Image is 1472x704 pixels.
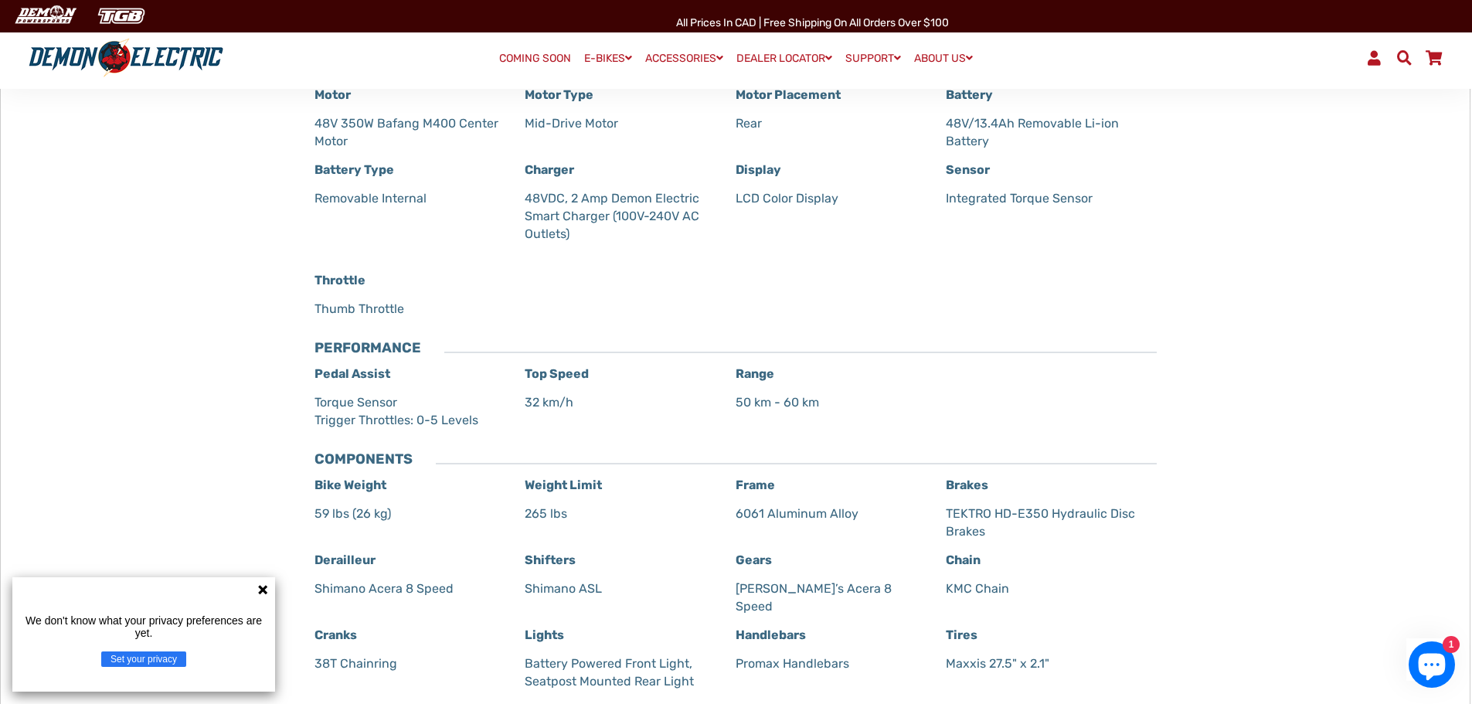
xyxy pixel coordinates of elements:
strong: Range [736,366,774,381]
a: COMING SOON [494,48,576,70]
p: 59 lbs (26 kg) [314,505,508,522]
a: ACCESSORIES [640,47,729,70]
strong: Gears [736,553,772,567]
p: Shimano Acera 8 Speed [314,580,508,615]
p: 32 km/h [525,393,719,411]
strong: Derailleur [314,553,376,567]
button: Set your privacy [101,651,186,667]
strong: Brakes [946,478,988,492]
a: E-BIKES [579,47,637,70]
strong: Frame [736,478,775,492]
p: Removable Internal [314,189,508,207]
strong: Handlebars [736,627,806,642]
strong: Motor Placement [736,87,841,102]
p: 48V 350W Bafang M400 Center Motor [314,114,508,150]
p: Rear [736,114,930,132]
strong: Weight Limit [525,478,602,492]
a: ABOUT US [909,47,978,70]
p: Battery Powered Front Light, Seatpost Mounted Rear Light [525,655,719,690]
strong: Battery Type [314,162,394,177]
p: LCD Color Display [736,189,930,207]
p: We don't know what your privacy preferences are yet. [19,614,269,639]
img: Demon Electric [8,3,82,29]
strong: Cranks [314,627,357,642]
p: TEKTRO HD-E350 Hydraulic Disc Brakes [946,505,1140,540]
a: DEALER LOCATOR [731,47,838,70]
p: Integrated Torque Sensor [946,189,1140,207]
strong: Motor [314,87,351,102]
strong: Display [736,162,781,177]
a: SUPPORT [840,47,906,70]
strong: Chain [946,553,981,567]
p: 38T Chainring [314,655,508,672]
strong: Top Speed [525,366,589,381]
strong: Motor Type [525,87,593,102]
p: 6061 Aluminum Alloy [736,505,930,522]
p: 48VDC, 2 Amp Demon Electric Smart Charger (100V-240V AC Outlets) [525,189,719,260]
p: Torque Sensor Trigger Throttles: 0-5 Levels [314,393,508,429]
p: Thumb Throttle [314,300,508,318]
img: TGB Canada [90,3,153,29]
p: 265 lbs [525,505,719,522]
p: 50 km - 60 km [736,393,930,411]
p: Shimano ASL [525,580,719,615]
p: [PERSON_NAME]’s Acera 8 Speed [736,580,930,615]
p: Promax Handlebars [736,655,930,672]
strong: Lights [525,627,564,642]
p: KMC Chain [946,580,1140,597]
p: Mid-Drive Motor [525,114,719,132]
strong: Throttle [314,273,365,287]
strong: Sensor [946,162,990,177]
img: Demon Electric logo [23,38,229,78]
inbox-online-store-chat: Shopify online store chat [1404,641,1460,692]
strong: Pedal Assist [314,366,390,381]
strong: Bike Weight [314,478,386,492]
p: Maxxis 27.5" x 2.1" [946,655,1140,672]
strong: Battery [946,87,993,102]
h3: PERFORMANCE [314,340,421,357]
h3: COMPONENTS [314,451,413,468]
strong: Charger [525,162,574,177]
strong: Tires [946,627,977,642]
span: All Prices in CAD | Free shipping on all orders over $100 [676,16,949,29]
p: 48V/13.4Ah Removable Li-ion Battery [946,114,1140,150]
strong: Shifters [525,553,576,567]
